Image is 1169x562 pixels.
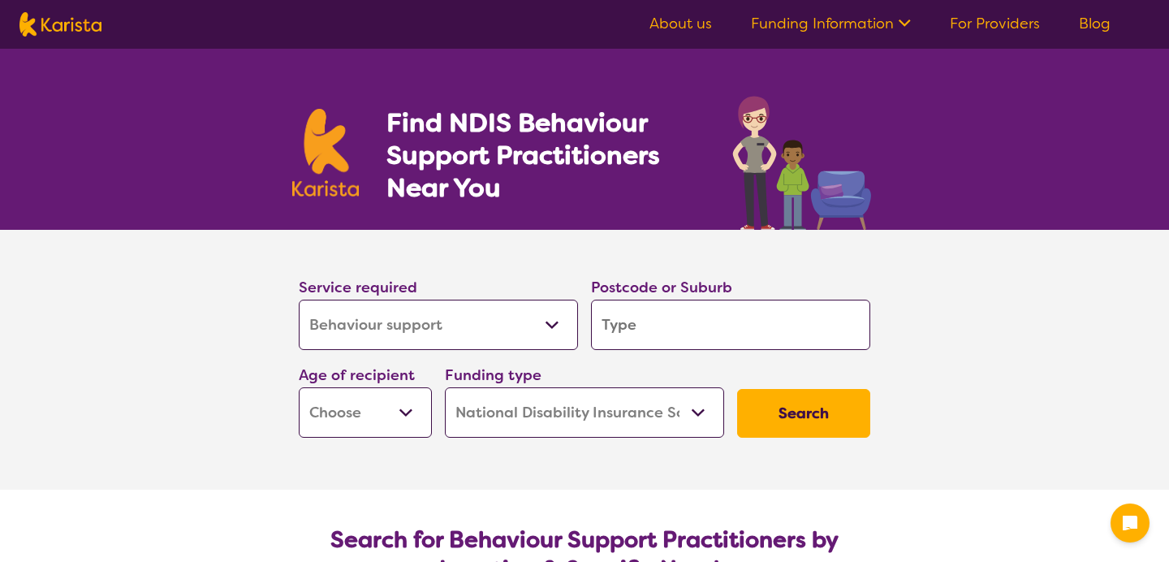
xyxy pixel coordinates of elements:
h1: Find NDIS Behaviour Support Practitioners Near You [386,106,701,204]
button: Search [737,389,870,438]
label: Age of recipient [299,365,415,385]
img: Karista logo [292,109,359,197]
label: Service required [299,278,417,297]
a: Blog [1079,14,1111,33]
a: Funding Information [751,14,911,33]
a: About us [649,14,712,33]
a: For Providers [950,14,1040,33]
label: Postcode or Suburb [591,278,732,297]
img: Karista logo [19,12,101,37]
img: behaviour-support [728,88,877,230]
input: Type [591,300,870,350]
label: Funding type [445,365,541,385]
